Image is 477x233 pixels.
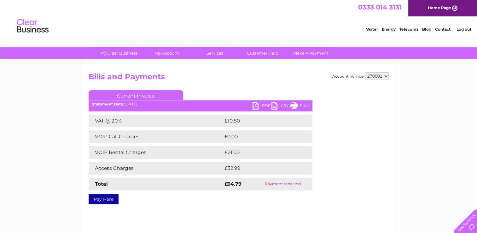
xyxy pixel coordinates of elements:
img: logo.png [17,16,49,36]
a: Make A Payment [285,47,337,59]
td: Access Charges [89,162,223,175]
a: Print [290,102,309,111]
a: Current Invoice [89,90,183,100]
td: VAT @ 20% [89,115,223,127]
td: £0.00 [223,130,298,143]
td: VOIP Rental Charges [89,146,223,159]
b: Statement Date: [92,102,124,106]
a: Contact [435,27,451,32]
a: Customer Help [237,47,289,59]
a: 0333 014 3131 [358,3,402,11]
a: Log out [456,27,471,32]
strong: Total [95,181,108,187]
h2: Bills and Payments [89,72,389,84]
a: Telecoms [399,27,418,32]
a: My Account [141,47,193,59]
td: Payment received [253,178,312,190]
div: [DATE] [89,102,312,106]
strong: £64.79 [224,181,241,187]
div: Account number [332,72,389,80]
a: Services [189,47,241,59]
a: Water [366,27,378,32]
a: Blog [422,27,431,32]
a: CSV [271,102,290,111]
td: £10.80 [223,115,300,127]
a: My Clear Business [93,47,145,59]
a: Pay Here [89,194,119,204]
td: £21.00 [223,146,299,159]
a: PDF [253,102,271,111]
a: Energy [382,27,396,32]
td: £32.99 [223,162,300,175]
div: Clear Business is a trading name of Verastar Limited (registered in [GEOGRAPHIC_DATA] No. 3667643... [90,3,388,31]
td: VOIP Call Charges [89,130,223,143]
